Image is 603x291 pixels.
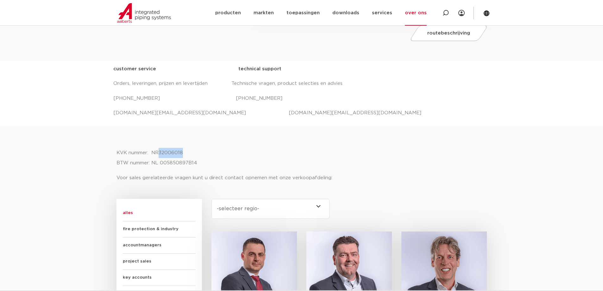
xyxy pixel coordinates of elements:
[123,254,196,270] span: project sales
[113,79,490,89] p: Orders, leveringen, prijzen en levertijden Technische vragen, product selecties en advies
[123,270,196,286] span: key accounts
[113,93,490,104] p: [PHONE_NUMBER] [PHONE_NUMBER]
[123,205,196,221] span: alles
[409,25,489,41] a: routebeschrijving
[123,221,196,237] span: fire protection & industry
[116,148,487,168] p: KVK nummer: NR32006018 BTW nummer: NL 005850897B14
[113,108,490,118] p: [DOMAIN_NAME][EMAIL_ADDRESS][DOMAIN_NAME] [DOMAIN_NAME][EMAIL_ADDRESS][DOMAIN_NAME]
[123,237,196,254] span: accountmanagers
[427,31,470,35] span: routebeschrijving
[113,66,281,71] strong: customer service technical support
[116,173,487,183] p: Voor sales gerelateerde vragen kunt u direct contact opnemen met onze verkoopafdeling:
